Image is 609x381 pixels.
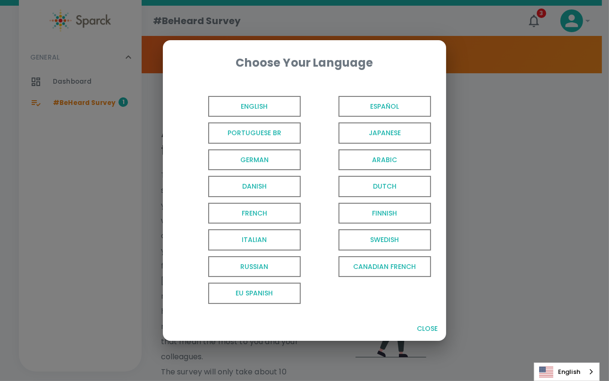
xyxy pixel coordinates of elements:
[338,96,431,117] span: Español
[304,120,435,147] button: Japanese
[534,363,599,381] a: English
[174,200,304,227] button: French
[174,120,304,147] button: Portuguese BR
[208,256,301,277] span: Russian
[304,173,435,200] button: Dutch
[208,149,301,171] span: German
[304,200,435,227] button: Finnish
[338,149,431,171] span: Arabic
[208,122,301,144] span: Portuguese BR
[208,203,301,224] span: French
[174,253,304,280] button: Russian
[174,93,304,120] button: English
[174,173,304,200] button: Danish
[338,176,431,197] span: Dutch
[208,283,301,304] span: EU Spanish
[338,122,431,144] span: Japanese
[208,176,301,197] span: Danish
[178,55,431,70] div: Choose Your Language
[338,229,431,251] span: Swedish
[304,226,435,253] button: Swedish
[412,320,442,338] button: Close
[304,93,435,120] button: Español
[174,280,304,307] button: EU Spanish
[208,229,301,251] span: Italian
[174,226,304,253] button: Italian
[338,256,431,277] span: Canadian French
[174,147,304,173] button: German
[534,363,600,381] div: Language
[208,96,301,117] span: English
[304,147,435,173] button: Arabic
[338,203,431,224] span: Finnish
[304,253,435,280] button: Canadian French
[534,363,600,381] aside: Language selected: English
